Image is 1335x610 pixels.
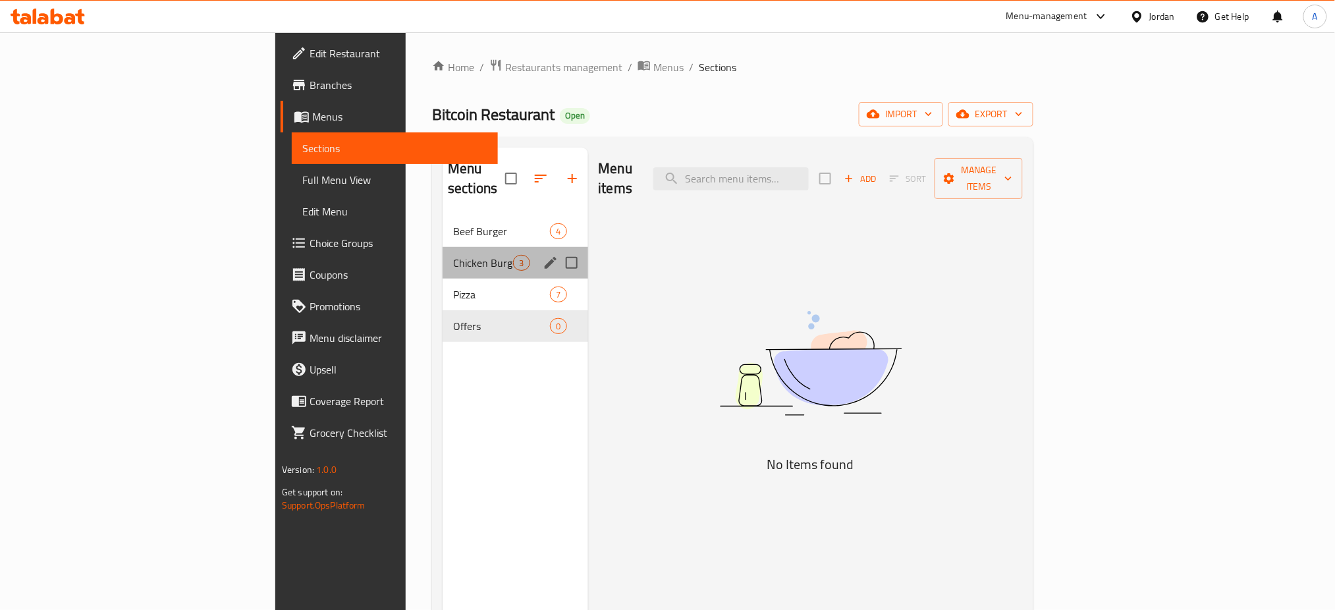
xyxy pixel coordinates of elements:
[281,38,499,69] a: Edit Restaurant
[281,69,499,101] a: Branches
[839,169,881,189] button: Add
[310,77,488,93] span: Branches
[628,59,632,75] li: /
[443,210,587,347] nav: Menu sections
[302,204,488,219] span: Edit Menu
[646,276,975,451] img: dish.svg
[443,310,587,342] div: Offers0
[310,330,488,346] span: Menu disclaimer
[599,159,638,198] h2: Menu items
[310,362,488,377] span: Upsell
[699,59,736,75] span: Sections
[489,59,622,76] a: Restaurants management
[959,106,1023,123] span: export
[560,110,590,121] span: Open
[653,59,684,75] span: Menus
[453,318,550,334] span: Offers
[281,322,499,354] a: Menu disclaimer
[310,267,488,283] span: Coupons
[1149,9,1175,24] div: Jordan
[550,223,566,239] div: items
[514,257,529,269] span: 3
[432,59,1033,76] nav: breadcrumb
[443,279,587,310] div: Pizza7
[281,354,499,385] a: Upsell
[310,45,488,61] span: Edit Restaurant
[505,59,622,75] span: Restaurants management
[557,163,588,194] button: Add section
[281,385,499,417] a: Coverage Report
[302,172,488,188] span: Full Menu View
[497,165,525,192] span: Select all sections
[281,227,499,259] a: Choice Groups
[453,287,550,302] span: Pizza
[541,253,560,273] button: edit
[316,461,337,478] span: 1.0.0
[948,102,1033,126] button: export
[292,196,499,227] a: Edit Menu
[1006,9,1087,24] div: Menu-management
[881,169,935,189] span: Sort items
[310,235,488,251] span: Choice Groups
[310,425,488,441] span: Grocery Checklist
[653,167,809,190] input: search
[859,102,943,126] button: import
[282,461,314,478] span: Version:
[282,497,366,514] a: Support.OpsPlatform
[281,291,499,322] a: Promotions
[310,298,488,314] span: Promotions
[282,484,342,501] span: Get support on:
[443,247,587,279] div: Chicken Burger3edit
[869,106,933,123] span: import
[513,255,530,271] div: items
[689,59,694,75] li: /
[935,158,1023,199] button: Manage items
[525,163,557,194] span: Sort sections
[302,140,488,156] span: Sections
[839,169,881,189] span: Add item
[560,108,590,124] div: Open
[292,164,499,196] a: Full Menu View
[638,59,684,76] a: Menus
[551,320,566,333] span: 0
[646,454,975,475] h5: No Items found
[310,393,488,409] span: Coverage Report
[453,255,513,271] span: Chicken Burger
[281,259,499,291] a: Coupons
[550,287,566,302] div: items
[453,223,550,239] span: Beef Burger
[312,109,488,125] span: Menus
[551,289,566,301] span: 7
[842,171,878,186] span: Add
[443,215,587,247] div: Beef Burger4
[281,101,499,132] a: Menus
[550,318,566,334] div: items
[551,225,566,238] span: 4
[945,162,1012,195] span: Manage items
[281,417,499,449] a: Grocery Checklist
[292,132,499,164] a: Sections
[1313,9,1318,24] span: A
